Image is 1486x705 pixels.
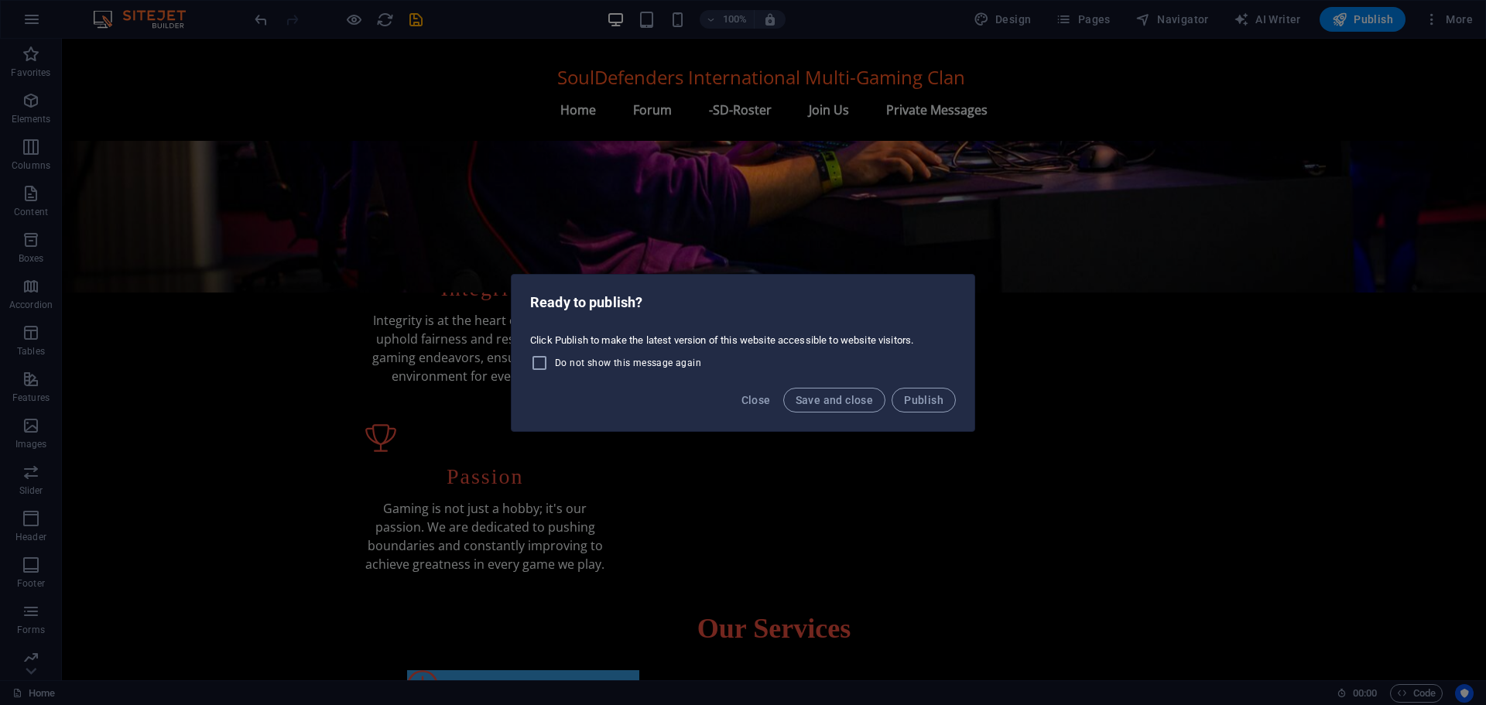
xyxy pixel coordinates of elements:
[796,394,874,406] span: Save and close
[530,293,956,312] h2: Ready to publish?
[904,394,943,406] span: Publish
[741,394,771,406] span: Close
[735,388,777,412] button: Close
[783,388,886,412] button: Save and close
[555,357,701,369] span: Do not show this message again
[512,327,974,378] div: Click Publish to make the latest version of this website accessible to website visitors.
[892,388,956,412] button: Publish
